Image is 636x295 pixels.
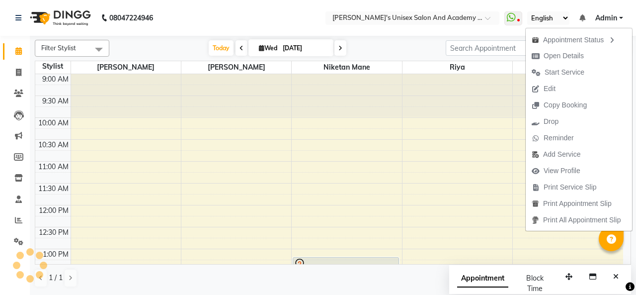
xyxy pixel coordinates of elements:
[40,74,71,85] div: 9:00 AM
[446,40,533,56] input: Search Appointment
[37,205,71,216] div: 12:00 PM
[513,61,623,74] span: [PERSON_NAME]
[36,162,71,172] div: 11:00 AM
[532,216,539,224] img: printall.png
[595,13,617,23] span: Admin
[41,44,76,52] span: Filter Stylist
[181,61,291,74] span: [PERSON_NAME]
[457,270,508,288] span: Appointment
[256,44,280,52] span: Wed
[544,100,587,110] span: Copy Booking
[36,140,71,150] div: 10:30 AM
[37,227,71,238] div: 12:30 PM
[209,40,234,56] span: Today
[544,51,584,61] span: Open Details
[532,36,539,44] img: apt_status.png
[25,4,93,32] img: logo
[544,133,574,143] span: Reminder
[544,166,580,176] span: View Profile
[280,41,329,56] input: 2025-09-03
[292,61,401,74] span: Niketan Mane
[543,149,580,160] span: Add Service
[543,198,612,209] span: Print Appointment Slip
[532,200,539,207] img: printapt.png
[544,84,556,94] span: Edit
[402,61,512,74] span: Riya
[109,4,153,32] b: 08047224946
[594,255,626,285] iframe: chat widget
[543,215,621,225] span: Print All Appointment Slip
[36,118,71,128] div: 10:00 AM
[532,151,539,158] img: add-service.png
[526,274,544,293] span: Block Time
[36,184,71,194] div: 11:30 AM
[41,249,71,260] div: 1:00 PM
[544,182,597,193] span: Print Service Slip
[544,116,558,127] span: Drop
[49,273,63,283] span: 1 / 1
[526,31,632,48] div: Appointment Status
[545,67,584,78] span: Start Service
[35,61,71,72] div: Stylist
[40,96,71,106] div: 9:30 AM
[71,61,181,74] span: [PERSON_NAME]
